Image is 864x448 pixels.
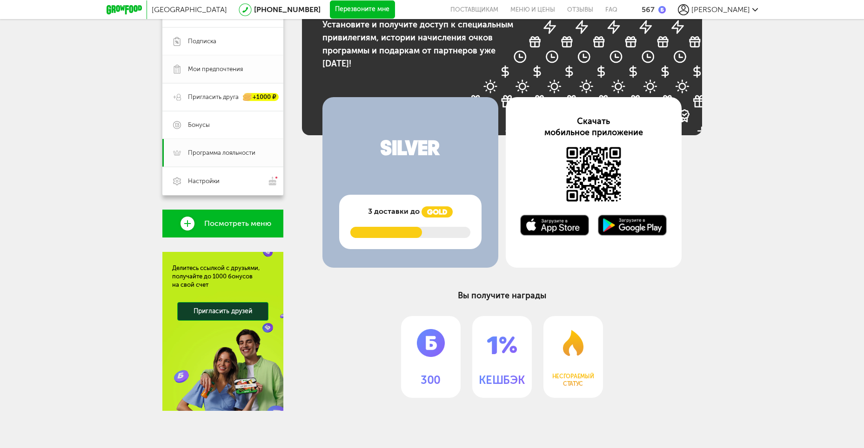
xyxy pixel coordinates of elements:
[476,374,528,387] span: КЕШБЭК
[520,215,590,236] img: Доступно в AppStore
[162,27,283,55] a: Подписка
[152,5,227,14] span: [GEOGRAPHIC_DATA]
[547,373,599,388] span: НЕСГОРАЕМЫЙ СТАТУС
[422,206,453,217] img: программа лояльности GrowFood
[565,145,623,203] img: Доступно в AppStore
[243,93,279,101] div: +1000 ₽
[188,65,243,73] span: Мои предпочтения
[691,5,750,14] span: [PERSON_NAME]
[322,18,526,70] p: Установите и получите доступ к специальным привилегиям, истории начисления очков программы и пода...
[330,0,395,19] button: Перезвоните мне
[254,5,321,14] a: [PHONE_NUMBER]
[162,210,283,237] a: Посмотреть меню
[368,206,420,217] span: 3 доставки до
[172,264,274,289] div: Делитесь ссылкой с друзьями, получайте до 1000 бонусов на свой счет
[188,177,220,185] span: Настройки
[330,290,673,301] h2: Вы получите награды
[188,149,255,157] span: Программа лояльности
[642,5,655,14] div: 567
[188,121,210,129] span: Бонусы
[405,374,457,387] span: 300
[544,116,643,138] span: Скачать мобильное приложение
[162,167,283,195] a: Настройки
[162,139,283,167] a: Программа лояльности
[177,302,268,321] a: Пригласить друзей
[658,6,666,13] img: bonus_b.cdccf46.png
[188,37,216,46] span: Подписка
[204,219,271,228] span: Посмотреть меню
[162,83,283,111] a: Пригласить друга +1000 ₽
[188,93,239,101] span: Пригласить друга
[597,215,668,236] img: Доступно в Google Play
[322,116,498,195] img: программа лояльности GrowFood
[162,111,283,139] a: Бонусы
[162,55,283,83] a: Мои предпочтения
